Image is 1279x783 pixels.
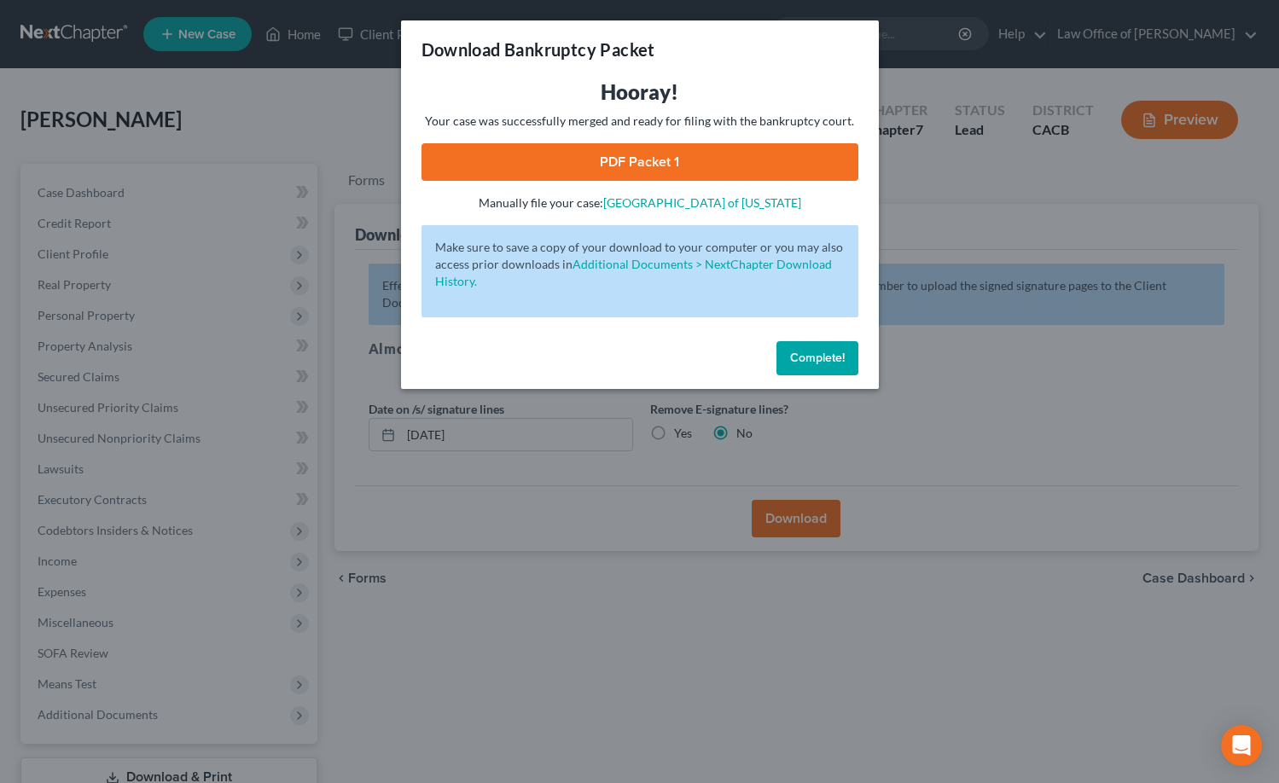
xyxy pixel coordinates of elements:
span: Complete! [790,351,845,365]
p: Make sure to save a copy of your download to your computer or you may also access prior downloads in [435,239,845,290]
a: [GEOGRAPHIC_DATA] of [US_STATE] [603,195,801,210]
button: Complete! [776,341,858,375]
div: Open Intercom Messenger [1221,725,1262,766]
a: PDF Packet 1 [421,143,858,181]
p: Manually file your case: [421,194,858,212]
h3: Download Bankruptcy Packet [421,38,655,61]
a: Additional Documents > NextChapter Download History. [435,257,832,288]
h3: Hooray! [421,78,858,106]
p: Your case was successfully merged and ready for filing with the bankruptcy court. [421,113,858,130]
